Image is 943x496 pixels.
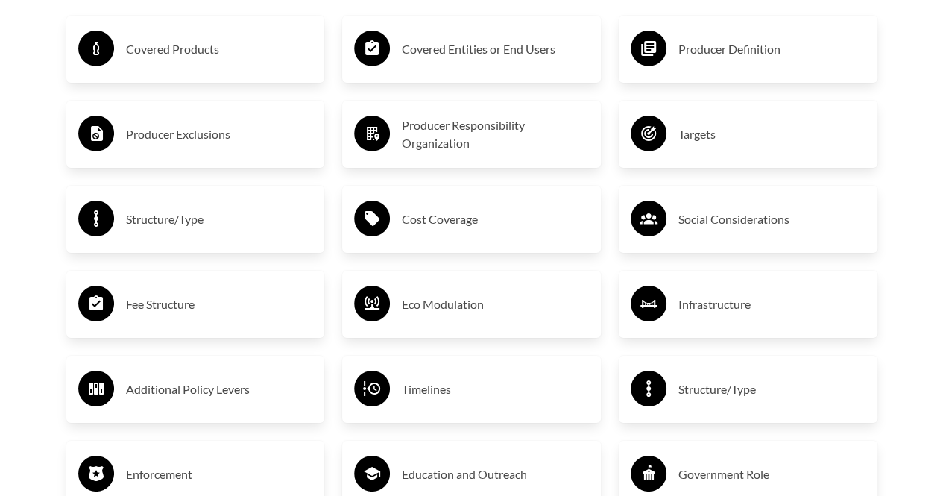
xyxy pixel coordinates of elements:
[402,116,589,152] h3: Producer Responsibility Organization
[126,292,313,316] h3: Fee Structure
[126,37,313,61] h3: Covered Products
[678,207,865,231] h3: Social Considerations
[126,377,313,401] h3: Additional Policy Levers
[402,462,589,486] h3: Education and Outreach
[678,122,865,146] h3: Targets
[678,377,865,401] h3: Structure/Type
[402,377,589,401] h3: Timelines
[678,292,865,316] h3: Infrastructure
[126,462,313,486] h3: Enforcement
[126,122,313,146] h3: Producer Exclusions
[402,292,589,316] h3: Eco Modulation
[678,37,865,61] h3: Producer Definition
[678,462,865,486] h3: Government Role
[402,207,589,231] h3: Cost Coverage
[402,37,589,61] h3: Covered Entities or End Users
[126,207,313,231] h3: Structure/Type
